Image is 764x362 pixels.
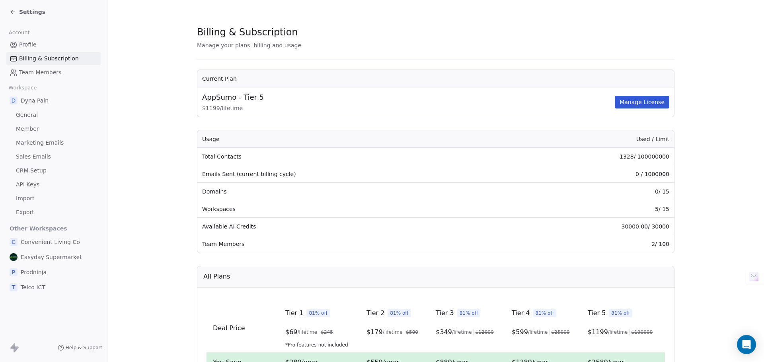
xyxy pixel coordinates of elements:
span: /lifetime [452,329,472,335]
a: API Keys [6,178,101,191]
td: Domains [197,183,500,200]
span: $ 1199 [588,327,608,337]
span: Tier 5 [588,308,606,318]
span: Member [16,125,39,133]
span: P [10,268,18,276]
span: $ 25000 [552,329,570,335]
span: *Pro features not included [285,342,354,348]
span: Deal Price [213,324,245,332]
span: Tier 4 [512,308,530,318]
span: Telco ICT [21,283,45,291]
span: Dyna Pain [21,97,49,105]
span: Tier 1 [285,308,303,318]
span: Marketing Emails [16,139,64,147]
span: /lifetime [528,329,548,335]
span: 81% off [306,309,330,317]
span: Other Workspaces [6,222,70,235]
span: $ 69 [285,327,298,337]
a: Sales Emails [6,150,101,163]
span: $ 500 [406,329,418,335]
span: 81% off [609,309,632,317]
a: General [6,108,101,122]
a: Profile [6,38,101,51]
span: Team Members [19,68,61,77]
th: Usage [197,130,500,148]
span: General [16,111,38,119]
td: 30000.00 / 30000 [500,218,674,235]
td: Workspaces [197,200,500,218]
div: Open Intercom Messenger [737,335,756,354]
span: All Plans [203,272,230,281]
span: Billing & Subscription [19,54,79,63]
button: Manage License [615,96,669,108]
span: Sales Emails [16,153,51,161]
span: 81% off [533,309,557,317]
a: CRM Setup [6,164,101,177]
span: $ 1199 / lifetime [202,104,613,112]
span: CRM Setup [16,166,47,175]
span: 81% off [388,309,411,317]
td: Emails Sent (current billing cycle) [197,165,500,183]
td: 0 / 15 [500,183,674,200]
span: Workspace [5,82,40,94]
th: Current Plan [197,70,674,87]
th: Used / Limit [500,130,674,148]
span: AppSumo - Tier 5 [202,92,264,103]
span: $ 599 [512,327,528,337]
span: $ 349 [436,327,452,337]
td: Total Contacts [197,148,500,165]
span: C [10,238,18,246]
td: 0 / 1000000 [500,165,674,183]
a: Help & Support [58,345,102,351]
span: Convenient Living Co [21,238,80,246]
span: $ 12000 [476,329,494,335]
span: Account [5,27,33,39]
a: Team Members [6,66,101,79]
td: Available AI Credits [197,218,500,235]
span: Settings [19,8,45,16]
img: 500x500%20-%20Dark%20-%20Social%20Media.svg [10,253,18,261]
span: $ 179 [366,327,383,337]
a: Settings [10,8,45,16]
span: Help & Support [66,345,102,351]
a: Export [6,206,101,219]
a: Import [6,192,101,205]
span: Tier 3 [436,308,454,318]
span: Easyday Supermarket [21,253,82,261]
td: Team Members [197,235,500,253]
span: API Keys [16,180,39,189]
span: Billing & Subscription [197,26,298,38]
span: Manage your plans, billing and usage [197,42,301,48]
span: /lifetime [383,329,403,335]
span: Import [16,194,34,203]
span: 81% off [457,309,481,317]
td: 2 / 100 [500,235,674,253]
a: Billing & Subscription [6,52,101,65]
a: Member [6,122,101,136]
a: Marketing Emails [6,136,101,149]
td: 1328 / 100000000 [500,148,674,165]
span: Tier 2 [366,308,384,318]
span: $ 100000 [631,329,653,335]
span: /lifetime [608,329,628,335]
span: T [10,283,18,291]
span: Export [16,208,34,217]
span: Profile [19,41,37,49]
span: D [10,97,18,105]
td: 5 / 15 [500,200,674,218]
span: Prodninja [21,268,47,276]
span: $ 245 [321,329,333,335]
span: /lifetime [298,329,318,335]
